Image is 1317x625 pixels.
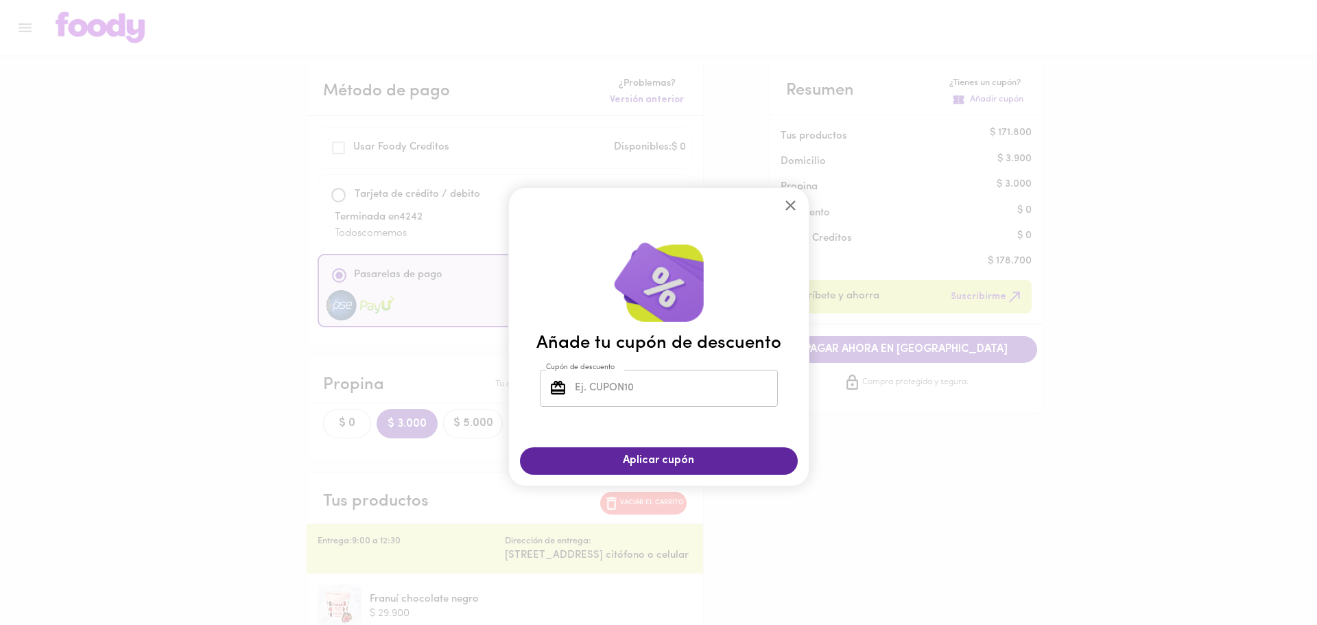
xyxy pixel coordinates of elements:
button: Aplicar cupón [520,447,798,474]
input: Ej. CUPON10 [572,370,778,408]
iframe: Messagebird Livechat Widget [1237,545,1303,611]
button: close [774,189,807,222]
h4: Añade tu cupón de descuento [536,333,781,355]
img: cupon.png [595,223,711,322]
span: Aplicar cupón [534,454,784,467]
